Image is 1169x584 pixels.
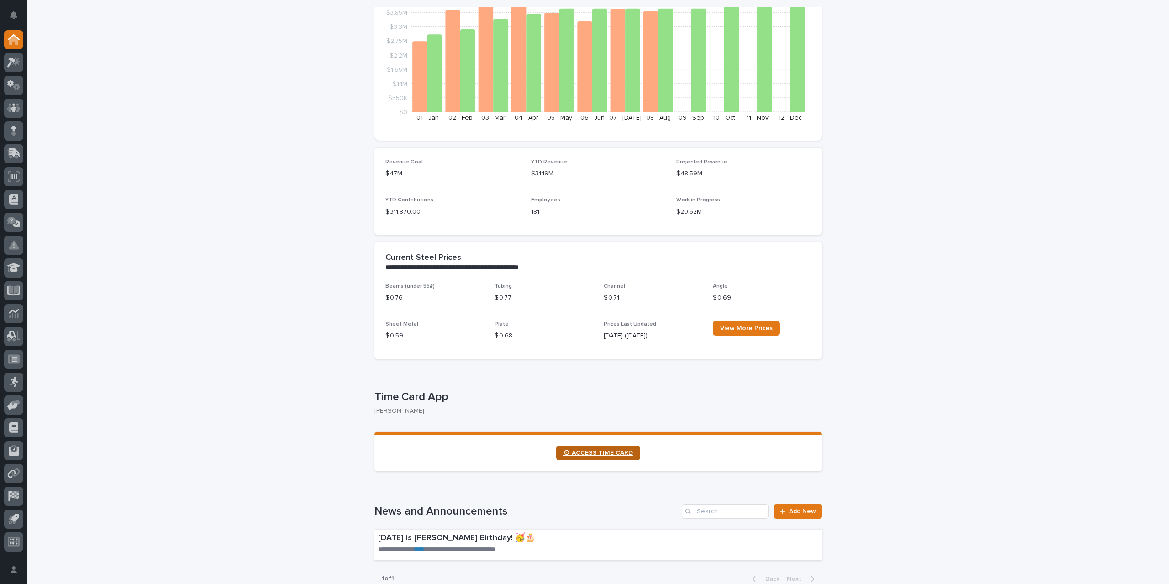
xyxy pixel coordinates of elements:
[604,284,625,289] span: Channel
[495,293,593,303] p: $ 0.77
[481,115,506,121] text: 03 - Mar
[385,284,435,289] span: Beams (under 55#)
[676,207,811,217] p: $20.52M
[393,80,407,87] tspan: $1.1M
[679,115,704,121] text: 09 - Sep
[547,115,572,121] text: 05 - May
[390,52,407,58] tspan: $2.2M
[783,575,822,583] button: Next
[676,197,720,203] span: Work in Progress
[378,533,683,543] p: [DATE] is [PERSON_NAME] Birthday! 🥳🎂
[713,321,780,336] a: View More Prices
[11,11,23,26] div: Notifications
[747,115,769,121] text: 11 - Nov
[676,159,727,165] span: Projected Revenue
[385,293,484,303] p: $ 0.76
[531,207,666,217] p: 181
[604,321,656,327] span: Prices Last Updated
[385,159,423,165] span: Revenue Goal
[779,115,802,121] text: 12 - Dec
[609,115,642,121] text: 07 - [DATE]
[720,325,773,331] span: View More Prices
[531,169,666,179] p: $31.19M
[604,331,702,341] p: [DATE] ([DATE])
[385,169,520,179] p: $47M
[515,115,538,121] text: 04 - Apr
[682,504,769,519] input: Search
[416,115,439,121] text: 01 - Jan
[385,253,461,263] h2: Current Steel Prices
[713,115,735,121] text: 10 - Oct
[604,293,702,303] p: $ 0.71
[386,38,407,44] tspan: $2.75M
[399,109,407,116] tspan: $0
[374,407,815,415] p: [PERSON_NAME]
[760,576,779,582] span: Back
[531,197,560,203] span: Employees
[787,576,807,582] span: Next
[556,446,640,460] a: ⏲ ACCESS TIME CARD
[646,115,671,121] text: 08 - Aug
[374,390,818,404] p: Time Card App
[448,115,473,121] text: 02 - Feb
[580,115,605,121] text: 06 - Jun
[4,5,23,25] button: Notifications
[713,293,811,303] p: $ 0.69
[563,450,633,456] span: ⏲ ACCESS TIME CARD
[387,66,407,73] tspan: $1.65M
[388,95,407,101] tspan: $550K
[385,207,520,217] p: $ 311,870.00
[774,504,822,519] a: Add New
[385,197,433,203] span: YTD Contributions
[495,331,593,341] p: $ 0.68
[713,284,728,289] span: Angle
[390,24,407,30] tspan: $3.3M
[745,575,783,583] button: Back
[789,508,816,515] span: Add New
[385,321,418,327] span: Sheet Metal
[495,284,512,289] span: Tubing
[386,10,407,16] tspan: $3.85M
[495,321,509,327] span: Plate
[676,169,811,179] p: $48.59M
[385,331,484,341] p: $ 0.59
[374,505,678,518] h1: News and Announcements
[531,159,567,165] span: YTD Revenue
